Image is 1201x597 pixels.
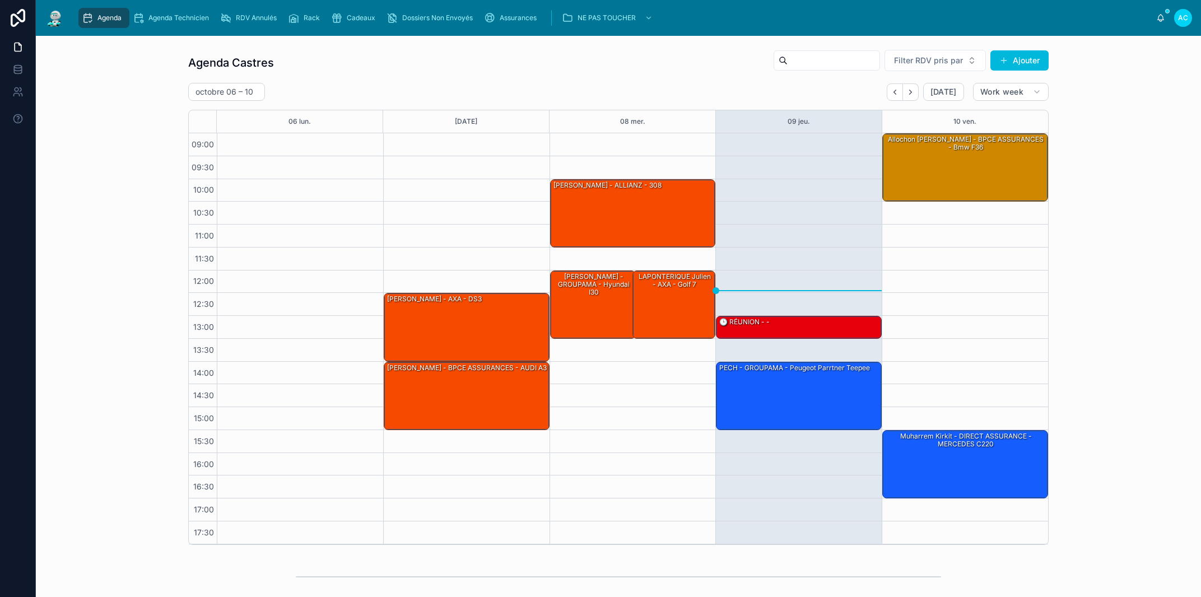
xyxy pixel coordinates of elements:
[190,368,217,377] span: 14:00
[883,134,1048,201] div: allochon [PERSON_NAME] - BPCE ASSURANCES - bmw f36
[191,505,217,514] span: 17:00
[384,362,549,430] div: [PERSON_NAME] - BPCE ASSURANCES - AUDI A3
[500,13,537,22] span: Assurances
[190,276,217,286] span: 12:00
[481,8,544,28] a: Assurances
[633,271,715,338] div: LAPONTERIQUE Julien - AXA - Golf 7
[635,272,714,290] div: LAPONTERIQUE Julien - AXA - Golf 7
[887,83,903,101] button: Back
[190,185,217,194] span: 10:00
[386,294,483,304] div: [PERSON_NAME] - AXA - DS3
[718,363,871,373] div: PECH - GROUPAMA - peugeot parrtner teepee
[551,180,715,247] div: [PERSON_NAME] - ALLIANZ - 308
[552,272,635,298] div: [PERSON_NAME] - GROUPAMA - hyundai i30
[288,110,311,133] button: 06 lun.
[788,110,810,133] button: 09 jeu.
[347,13,375,22] span: Cadeaux
[97,13,122,22] span: Agenda
[386,363,548,373] div: [PERSON_NAME] - BPCE ASSURANCES - AUDI A3
[885,431,1047,450] div: muharrem kirkit - DIRECT ASSURANCE - MERCEDES C220
[304,13,320,22] span: Rack
[189,162,217,172] span: 09:30
[190,322,217,332] span: 13:00
[383,8,481,28] a: Dossiers Non Envoyés
[328,8,383,28] a: Cadeaux
[192,254,217,263] span: 11:30
[990,50,1049,71] button: Ajouter
[930,87,957,97] span: [DATE]
[980,87,1023,97] span: Work week
[551,271,636,338] div: [PERSON_NAME] - GROUPAMA - hyundai i30
[285,8,328,28] a: Rack
[883,431,1048,498] div: muharrem kirkit - DIRECT ASSURANCE - MERCEDES C220
[384,293,549,361] div: [PERSON_NAME] - AXA - DS3
[191,413,217,423] span: 15:00
[718,317,771,327] div: 🕒 RÉUNION - -
[74,6,1156,30] div: scrollable content
[716,316,881,338] div: 🕒 RÉUNION - -
[190,482,217,491] span: 16:30
[1178,13,1188,22] span: AC
[191,528,217,537] span: 17:30
[885,134,1047,153] div: allochon [PERSON_NAME] - BPCE ASSURANCES - bmw f36
[189,139,217,149] span: 09:00
[190,299,217,309] span: 12:30
[188,55,274,71] h1: Agenda Castres
[558,8,658,28] a: NE PAS TOUCHER
[552,180,663,190] div: [PERSON_NAME] - ALLIANZ - 308
[455,110,477,133] button: [DATE]
[885,50,986,71] button: Select Button
[190,208,217,217] span: 10:30
[894,55,963,66] span: Filter RDV pris par
[217,8,285,28] a: RDV Annulés
[192,231,217,240] span: 11:00
[402,13,473,22] span: Dossiers Non Envoyés
[903,83,919,101] button: Next
[191,436,217,446] span: 15:30
[578,13,636,22] span: NE PAS TOUCHER
[953,110,976,133] button: 10 ven.
[620,110,645,133] button: 08 mer.
[45,9,65,27] img: App logo
[236,13,277,22] span: RDV Annulés
[923,83,964,101] button: [DATE]
[129,8,217,28] a: Agenda Technicien
[190,459,217,469] span: 16:00
[78,8,129,28] a: Agenda
[148,13,209,22] span: Agenda Technicien
[716,362,881,430] div: PECH - GROUPAMA - peugeot parrtner teepee
[195,86,253,97] h2: octobre 06 – 10
[973,83,1049,101] button: Work week
[190,345,217,355] span: 13:30
[190,390,217,400] span: 14:30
